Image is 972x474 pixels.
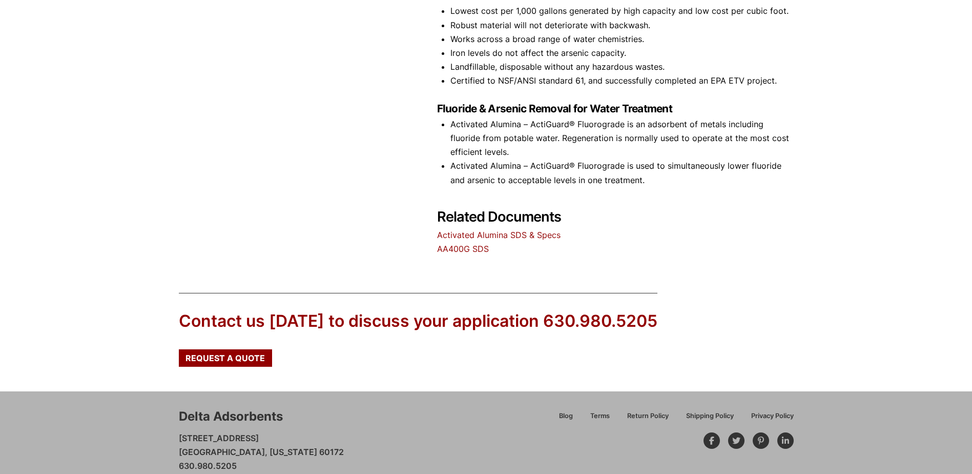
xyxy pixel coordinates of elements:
[618,410,677,428] a: Return Policy
[450,74,794,88] li: Certified to NSF/ANSI standard 61, and successfully completed an EPA ETV project.
[742,410,794,428] a: Privacy Policy
[550,410,582,428] a: Blog
[677,410,742,428] a: Shipping Policy
[437,230,561,240] a: Activated Alumina SDS & Specs
[450,4,794,18] li: Lowest cost per 1,000 gallons generated by high capacity and low cost per cubic foot.
[450,46,794,60] li: Iron levels do not affect the arsenic capacity.
[179,408,283,425] div: Delta Adsorbents
[179,310,657,333] div: Contact us [DATE] to discuss your application 630.980.5205
[450,159,794,187] li: Activated Alumina – ActiGuard® Fluorograde is used to simultaneously lower fluoride and arsenic t...
[559,413,573,420] span: Blog
[437,102,673,115] strong: Fluoride & Arsenic Removal for Water Treatment
[185,354,265,362] span: Request a Quote
[450,117,794,160] li: Activated Alumina – ActiGuard® Fluorograde is an adsorbent of metals including fluoride from pota...
[751,413,794,420] span: Privacy Policy
[627,413,669,420] span: Return Policy
[450,32,794,46] li: Works across a broad range of water chemistries.
[437,244,489,254] a: AA400G SDS
[590,413,610,420] span: Terms
[686,413,734,420] span: Shipping Policy
[179,349,272,367] a: Request a Quote
[582,410,618,428] a: Terms
[450,60,794,74] li: Landfillable, disposable without any hazardous wastes.
[450,18,794,32] li: Robust material will not deteriorate with backwash.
